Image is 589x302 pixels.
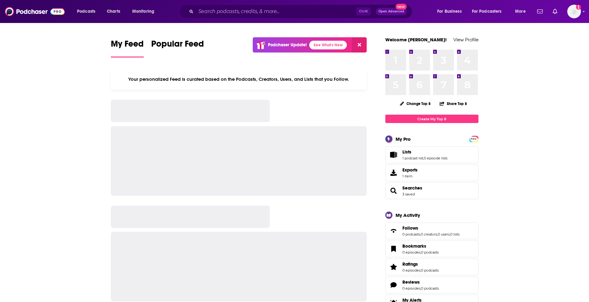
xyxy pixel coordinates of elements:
a: 0 podcasts [402,232,420,236]
button: open menu [511,7,533,16]
span: Follows [402,225,418,231]
a: Ratings [387,263,400,271]
div: My Pro [396,136,411,142]
a: 0 episodes [402,286,420,291]
span: Searches [385,182,478,199]
a: Bookmarks [402,243,439,249]
button: Share Top 8 [439,98,467,110]
a: Create My Top 8 [385,115,478,123]
a: Bookmarks [387,245,400,253]
button: open menu [433,7,469,16]
span: Reviews [385,277,478,293]
span: , [420,232,421,236]
button: open menu [468,7,511,16]
a: Popular Feed [151,39,204,57]
a: Reviews [387,281,400,289]
div: Your personalized Feed is curated based on the Podcasts, Creators, Users, and Lists that you Follow. [111,69,367,90]
a: Lists [387,150,400,159]
a: My Feed [111,39,144,57]
a: Reviews [402,279,439,285]
a: 0 episode lists [424,156,447,160]
img: Podchaser - Follow, Share and Rate Podcasts [5,6,65,17]
a: Follows [402,225,460,231]
span: Exports [402,167,418,173]
span: Podcasts [77,7,95,16]
span: For Podcasters [472,7,502,16]
a: 0 episodes [402,268,420,272]
button: open menu [73,7,103,16]
a: 0 podcasts [421,250,439,254]
a: Searches [402,185,422,191]
a: Show notifications dropdown [550,6,560,17]
span: Lists [402,149,411,155]
div: Search podcasts, credits, & more... [185,4,418,19]
a: 1 podcast list [402,156,423,160]
span: Open Advanced [378,10,404,13]
span: Ratings [402,261,418,267]
a: 0 creators [421,232,437,236]
a: Lists [402,149,447,155]
span: Bookmarks [402,243,426,249]
span: Logged in as mbrennan2 [567,5,581,18]
a: 0 podcasts [421,286,439,291]
a: 0 users [438,232,450,236]
a: Ratings [402,261,439,267]
span: Charts [107,7,120,16]
button: Open AdvancedNew [376,8,407,15]
span: Popular Feed [151,39,204,53]
a: 0 episodes [402,250,420,254]
span: Exports [387,168,400,177]
span: New [396,4,407,10]
span: Ctrl K [356,7,371,16]
a: PRO [470,136,478,141]
a: 3 saved [402,192,415,196]
div: My Activity [396,212,420,218]
button: Change Top 8 [396,100,435,108]
span: , [423,156,424,160]
span: Ratings [385,259,478,275]
a: 0 podcasts [421,268,439,272]
a: Exports [385,164,478,181]
a: Searches [387,186,400,195]
p: Podchaser Update! [268,42,307,48]
span: Reviews [402,279,420,285]
a: Show notifications dropdown [535,6,545,17]
span: Lists [385,146,478,163]
a: Charts [103,7,124,16]
span: Monitoring [132,7,154,16]
a: View Profile [453,37,478,43]
img: User Profile [567,5,581,18]
span: For Business [437,7,462,16]
span: Bookmarks [385,240,478,257]
a: See What's New [309,41,347,49]
button: Show profile menu [567,5,581,18]
a: 0 lists [450,232,460,236]
span: Follows [385,222,478,239]
a: Follows [387,226,400,235]
span: My Feed [111,39,144,53]
span: PRO [470,137,478,141]
a: Welcome [PERSON_NAME]! [385,37,447,43]
span: More [515,7,526,16]
svg: Add a profile image [576,5,581,10]
button: open menu [128,7,162,16]
input: Search podcasts, credits, & more... [196,7,356,16]
span: , [437,232,438,236]
span: 1 item [402,174,418,178]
